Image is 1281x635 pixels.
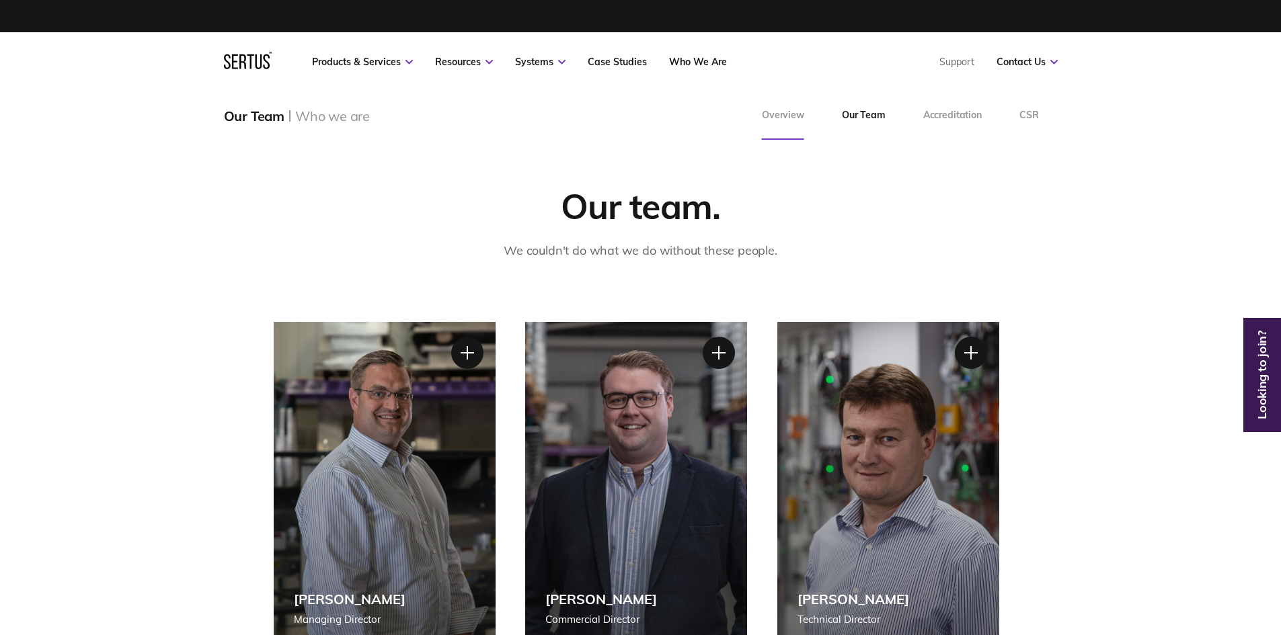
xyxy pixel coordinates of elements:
div: Managing Director [294,611,405,628]
a: Resources [435,56,493,68]
div: Our team. [561,184,721,228]
a: Systems [515,56,566,68]
iframe: Chat Widget [1039,479,1281,635]
div: Commercial Director [545,611,657,628]
div: Who we are [295,108,370,124]
a: CSR [1001,91,1058,140]
a: Case Studies [588,56,647,68]
div: [PERSON_NAME] [545,591,657,607]
a: Contact Us [997,56,1058,68]
p: We couldn't do what we do without these people. [504,241,777,261]
a: Looking to join? [1247,370,1278,380]
div: [PERSON_NAME] [798,591,909,607]
a: Accreditation [904,91,1001,140]
a: Support [939,56,974,68]
div: Technical Director [798,611,909,628]
a: Who We Are [669,56,727,68]
div: [PERSON_NAME] [294,591,405,607]
a: Overview [743,91,823,140]
div: Our Team [224,108,284,124]
a: Products & Services [312,56,413,68]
